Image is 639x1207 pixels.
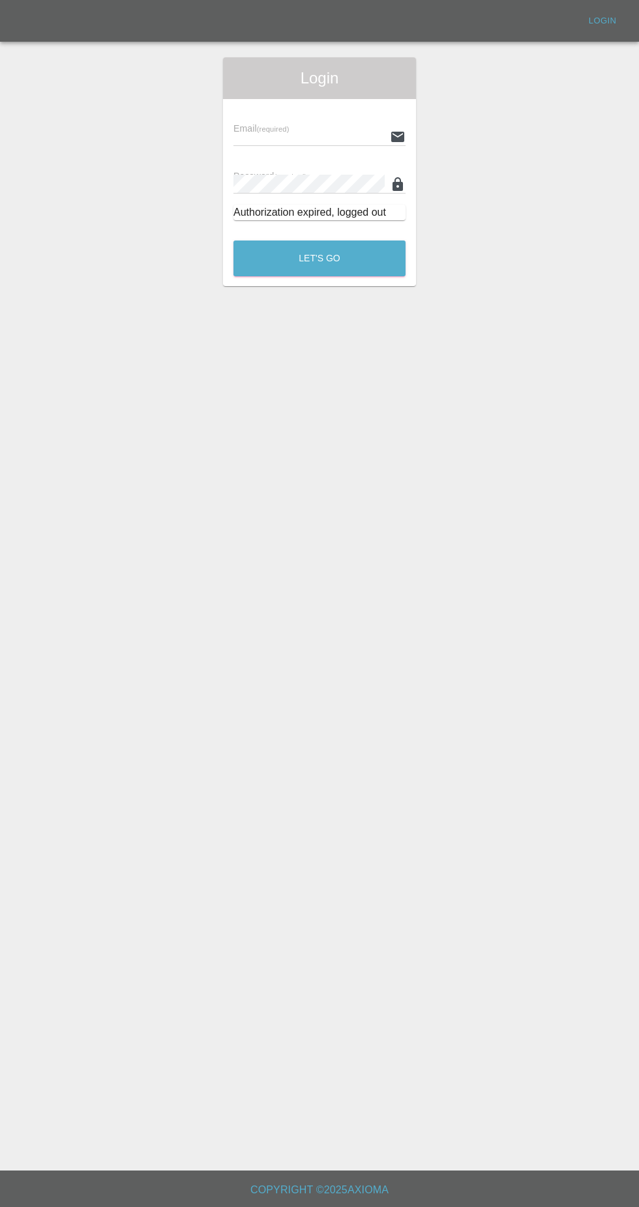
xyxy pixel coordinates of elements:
[10,1181,629,1199] h6: Copyright © 2025 Axioma
[275,173,307,181] small: (required)
[233,205,406,220] div: Authorization expired, logged out
[582,11,623,31] a: Login
[233,240,406,276] button: Let's Go
[257,125,290,133] small: (required)
[233,171,306,181] span: Password
[233,123,289,134] span: Email
[233,68,406,89] span: Login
